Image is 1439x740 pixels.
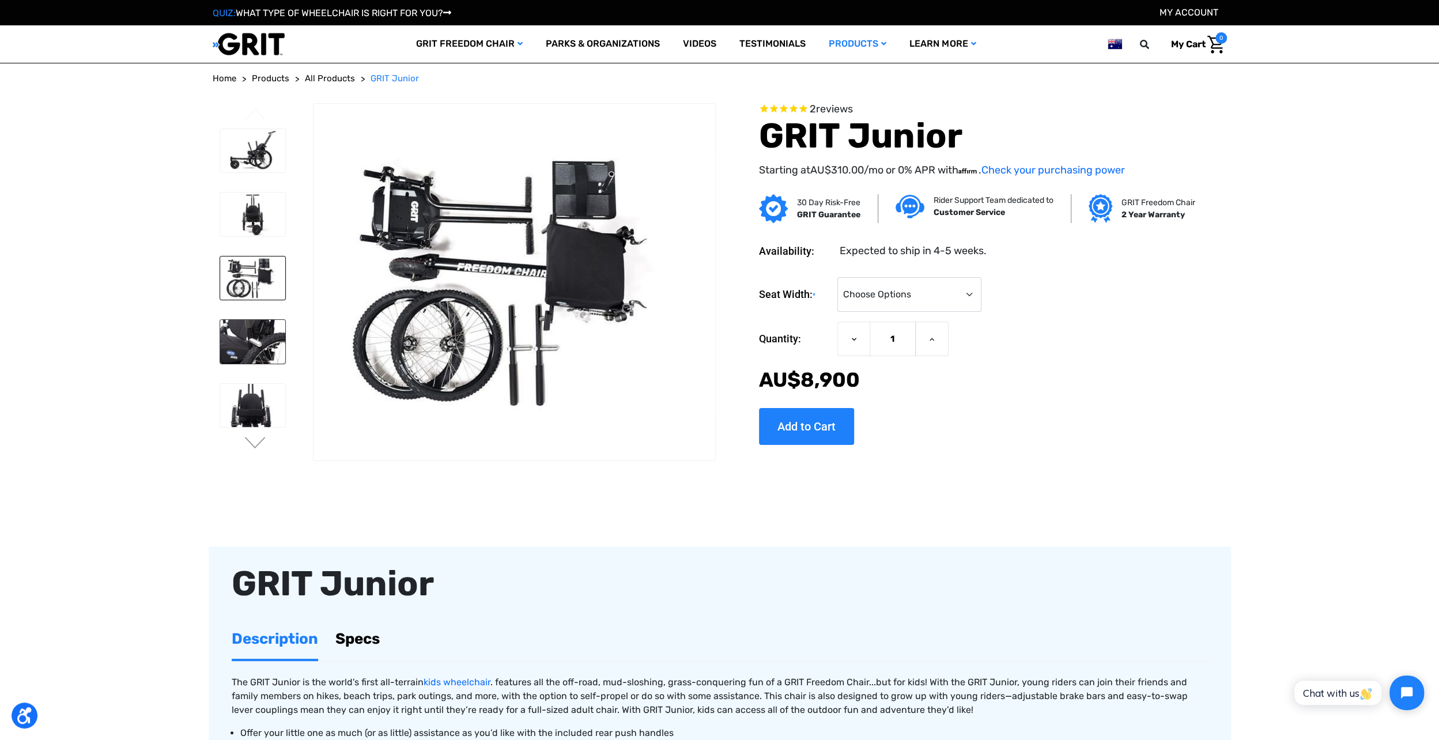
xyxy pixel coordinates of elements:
[1159,7,1218,18] a: Account
[1282,666,1434,720] iframe: Tidio Chat
[220,129,285,173] img: GRIT Junior: GRIT Freedom Chair all terrain wheelchair engineered specifically for kids
[728,25,817,63] a: Testimonials
[220,384,285,428] img: GRIT Junior: close up front view of pediatric GRIT wheelchair with Invacare Matrx seat, levers, m...
[759,103,1191,116] span: Rated 5.0 out of 5 stars 2 reviews
[424,677,490,688] a: kids wheelchair
[896,195,924,218] img: Customer service
[1121,210,1185,220] strong: 2 Year Warranty
[759,163,1191,178] p: Starting at /mo or 0% APR with .
[934,207,1005,217] strong: Customer Service
[213,73,236,84] span: Home
[220,256,285,300] img: GRIT Junior: disassembled child-specific GRIT Freedom Chair model with seatback, push handles, fo...
[213,72,1227,85] nav: Breadcrumb
[1215,32,1227,44] span: 0
[1207,36,1224,54] img: Cart
[1108,37,1121,51] img: au.png
[220,320,285,364] img: GRIT Junior: close up of child-sized GRIT wheelchair with Invacare Matrx seat, levers, and wheels
[817,25,898,63] a: Products
[371,72,419,85] a: GRIT Junior
[1145,32,1162,56] input: Search
[252,73,289,84] span: Products
[305,73,355,84] span: All Products
[810,103,853,115] span: 2 reviews
[305,72,355,85] a: All Products
[232,558,1208,610] div: GRIT Junior
[797,210,860,220] strong: GRIT Guarantee
[213,32,285,56] img: GRIT All-Terrain Wheelchair and Mobility Equipment
[335,619,380,659] a: Specs
[958,165,979,174] span: Affirm
[314,148,715,416] img: GRIT Junior: disassembled child-specific GRIT Freedom Chair model with seatback, push handles, fo...
[810,164,864,176] span: AU$‌310.00
[759,243,832,259] dt: Availability:
[1171,39,1206,50] span: My Cart
[759,277,832,312] label: Seat Width:
[405,25,534,63] a: GRIT Freedom Chair
[232,677,1188,715] span: The GRIT Junior is the world's first all-terrain . features all the off-road, mud-sloshing, grass...
[759,322,832,356] label: Quantity:
[1121,197,1195,209] p: GRIT Freedom Chair
[213,7,236,18] span: QUIZ:
[240,727,674,738] span: Offer your little one as much (or as little) assistance as you’d like with the included rear push...
[671,25,728,63] a: Videos
[213,7,451,18] a: QUIZ:WHAT TYPE OF WHEELCHAIR IS RIGHT FOR YOU?
[759,368,860,392] span: AU$‌8,900
[220,192,285,236] img: GRIT Junior: front view of kid-sized model of GRIT Freedom Chair all terrain wheelchair
[759,408,854,445] input: Add to Cart
[898,25,987,63] a: Learn More
[1162,32,1227,56] a: Cart with 0 items
[934,194,1053,206] p: Rider Support Team dedicated to
[243,108,267,122] button: Go to slide 3 of 3
[759,194,788,223] img: GRIT Guarantee
[243,437,267,451] button: Go to slide 2 of 3
[840,243,987,259] dd: Expected to ship in 4-5 weeks.
[371,73,419,84] span: GRIT Junior
[816,103,853,115] span: reviews
[232,619,318,659] a: Description
[759,115,1191,157] h1: GRIT Junior
[797,197,860,209] p: 30 Day Risk-Free
[981,164,1125,176] a: Check your purchasing power - Learn more about Affirm Financing (opens in modal)
[534,25,671,63] a: Parks & Organizations
[213,72,236,85] a: Home
[252,72,289,85] a: Products
[1089,194,1112,223] img: Grit freedom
